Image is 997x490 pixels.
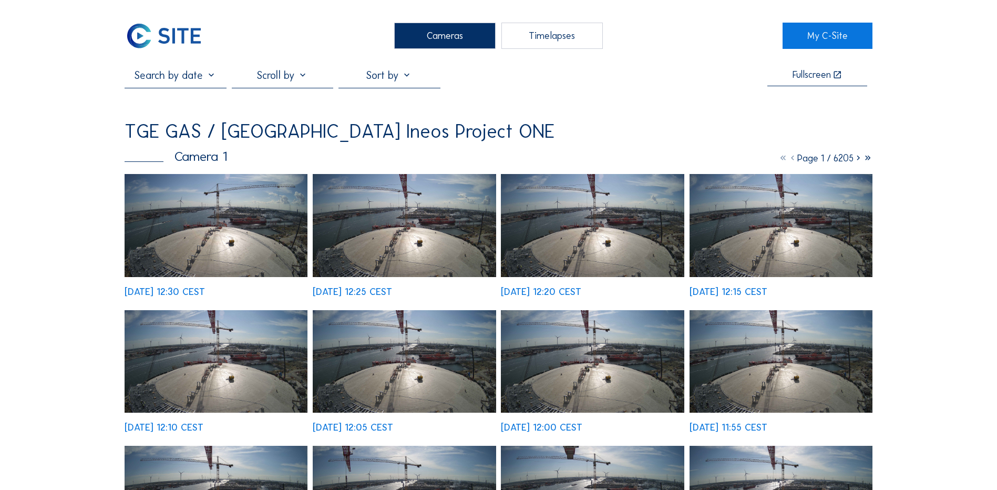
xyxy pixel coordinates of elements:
div: Camera 1 [125,150,227,163]
div: [DATE] 12:25 CEST [313,287,392,297]
div: Cameras [394,23,496,49]
img: image_53103297 [690,174,872,277]
img: image_53103633 [125,174,307,277]
img: image_53102961 [313,310,496,413]
img: image_53103130 [125,310,307,413]
div: Fullscreen [793,70,831,80]
div: [DATE] 12:00 CEST [501,423,582,432]
a: My C-Site [783,23,872,49]
div: TGE GAS / [GEOGRAPHIC_DATA] Ineos Project ONE [125,122,554,141]
div: [DATE] 12:20 CEST [501,287,581,297]
div: [DATE] 12:10 CEST [125,423,203,432]
span: Page 1 / 6205 [797,152,854,164]
div: [DATE] 12:30 CEST [125,287,205,297]
div: [DATE] 12:05 CEST [313,423,393,432]
img: image_53102721 [690,310,872,413]
img: image_53102887 [501,310,684,413]
img: image_53103555 [313,174,496,277]
input: Search by date 󰅀 [125,69,226,81]
div: [DATE] 11:55 CEST [690,423,767,432]
a: C-SITE Logo [125,23,214,49]
img: C-SITE Logo [125,23,203,49]
img: image_53103368 [501,174,684,277]
div: Timelapses [501,23,603,49]
div: [DATE] 12:15 CEST [690,287,767,297]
